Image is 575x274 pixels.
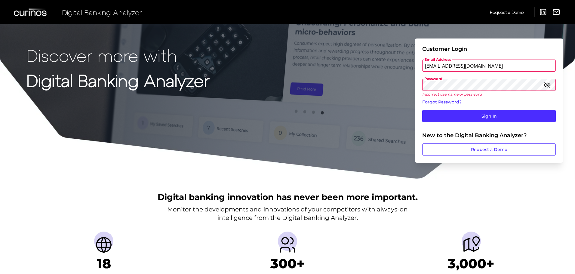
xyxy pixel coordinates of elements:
p: Incorrect username or password [422,92,556,97]
h1: 300+ [270,256,305,272]
p: Discover more with [26,46,210,65]
span: Digital Banking Analyzer [62,8,142,17]
button: Sign In [422,110,556,122]
p: Monitor the developments and innovations of your competitors with always-on intelligence from the... [167,205,408,222]
a: Request a Demo [422,143,556,155]
div: New to the Digital Banking Analyzer? [422,132,556,139]
span: Password [424,76,443,81]
span: Email Address [424,57,452,62]
img: Curinos [14,8,48,16]
a: Forgot Password? [422,99,556,105]
strong: Digital Banking Analyzer [26,70,210,90]
img: Providers [278,235,297,254]
h1: 3,000+ [448,256,494,272]
img: Countries [94,235,113,254]
span: Request a Demo [490,10,524,15]
a: Request a Demo [490,7,524,17]
div: Customer Login [422,46,556,52]
img: Journeys [462,235,481,254]
h1: 18 [97,256,111,272]
h2: Digital banking innovation has never been more important. [158,191,418,203]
